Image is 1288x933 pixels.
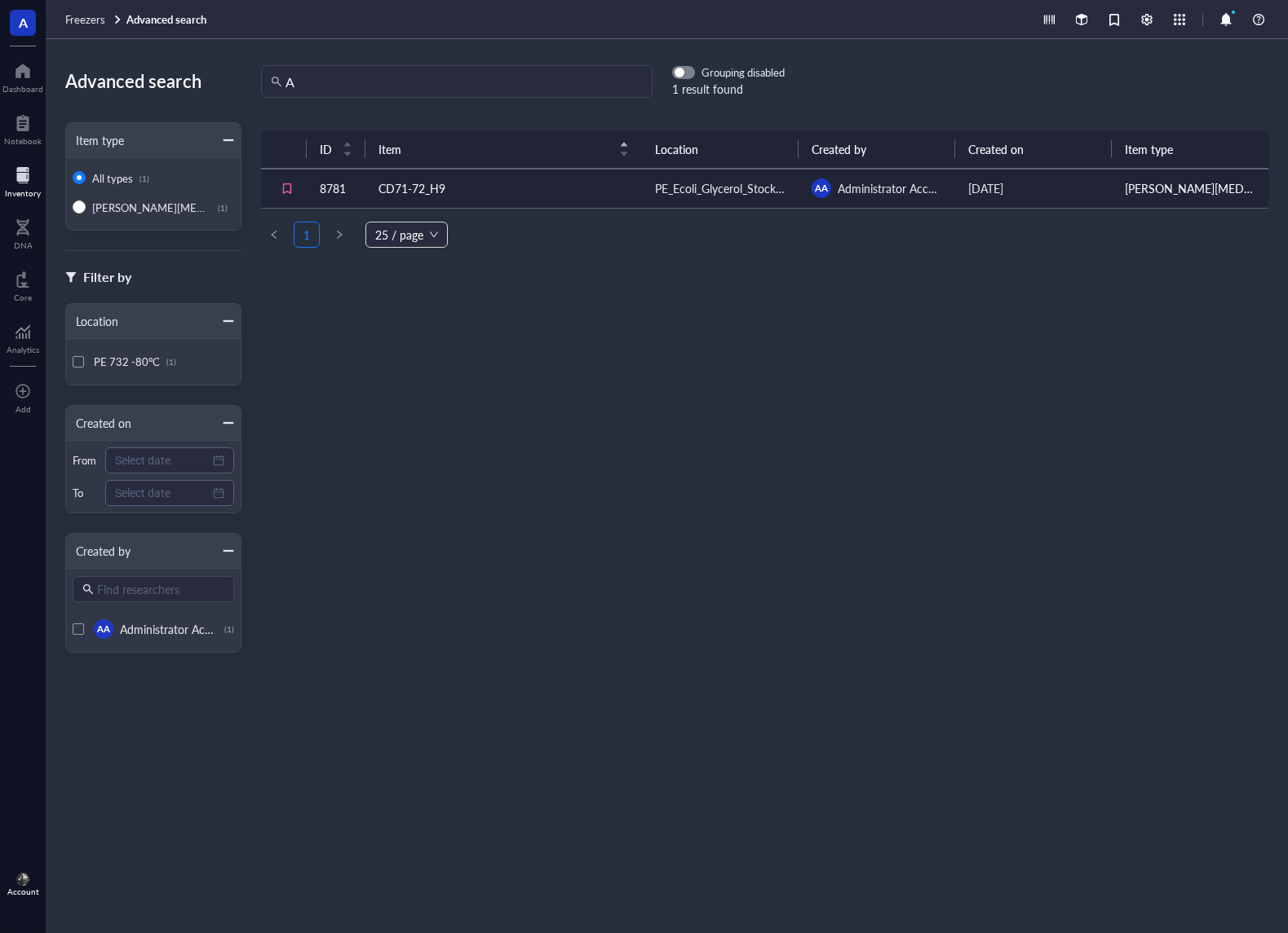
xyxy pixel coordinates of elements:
[7,319,39,354] a: Analytics
[672,80,785,98] div: 1 result found
[115,451,210,469] input: Select date
[65,12,123,27] a: Freezers
[326,222,352,248] button: right
[94,354,160,369] span: PE 732 -80°C
[19,12,28,33] span: A
[4,110,42,146] a: Notebook
[294,222,320,248] li: 1
[955,130,1112,169] th: Created on
[655,179,786,197] div: PE_Ecoli_Glycerol_Stock_14
[307,169,365,208] td: 8781
[378,140,609,158] span: Item
[269,230,279,240] span: left
[294,222,319,247] a: 1
[799,130,955,169] th: Created by
[16,873,29,886] img: 194d251f-2f82-4463-8fb8-8f750e7a68d2.jpeg
[5,162,41,198] a: Inventory
[334,230,344,240] span: right
[1112,130,1268,169] th: Item type
[642,130,799,169] th: Location
[14,240,33,250] div: DNA
[7,887,39,896] div: Account
[968,179,1099,197] div: [DATE]
[261,222,287,248] button: left
[218,203,228,213] div: (1)
[73,486,99,500] div: To
[224,624,234,634] div: (1)
[73,453,99,468] div: From
[320,140,333,158] span: ID
[2,84,43,94] div: Dashboard
[92,170,133,186] span: All types
[66,312,118,330] div: Location
[365,222,448,248] div: Page Size
[375,222,438,247] span: 25 / page
[66,131,124,149] div: Item type
[126,12,210,27] a: Advanced search
[702,65,785,80] div: Grouping disabled
[5,188,41,198] div: Inventory
[115,484,210,502] input: Select date
[66,542,131,560] div: Created by
[15,404,31,414] div: Add
[14,214,33,250] a: DNA
[2,58,43,94] a: Dashboard
[7,345,39,354] div: Analytics
[365,130,642,169] th: Item
[365,169,642,208] td: CD71-72_H9
[120,621,234,637] span: Administrator Account
[261,222,287,248] li: Previous Page
[838,180,952,196] span: Administrator Account
[14,266,32,302] a: Core
[14,293,32,302] div: Core
[326,222,352,248] li: Next Page
[4,136,42,146] div: Notebook
[83,266,131,288] div: Filter by
[307,130,365,169] th: ID
[65,65,241,96] div: Advanced search
[139,174,149,183] div: (1)
[815,182,827,196] span: AA
[66,414,131,432] div: Created on
[1112,169,1268,208] td: [PERSON_NAME][MEDICAL_DATA]
[92,200,264,215] span: [PERSON_NAME][MEDICAL_DATA]
[65,11,105,27] span: Freezers
[97,623,109,636] span: AA
[166,357,176,367] div: (1)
